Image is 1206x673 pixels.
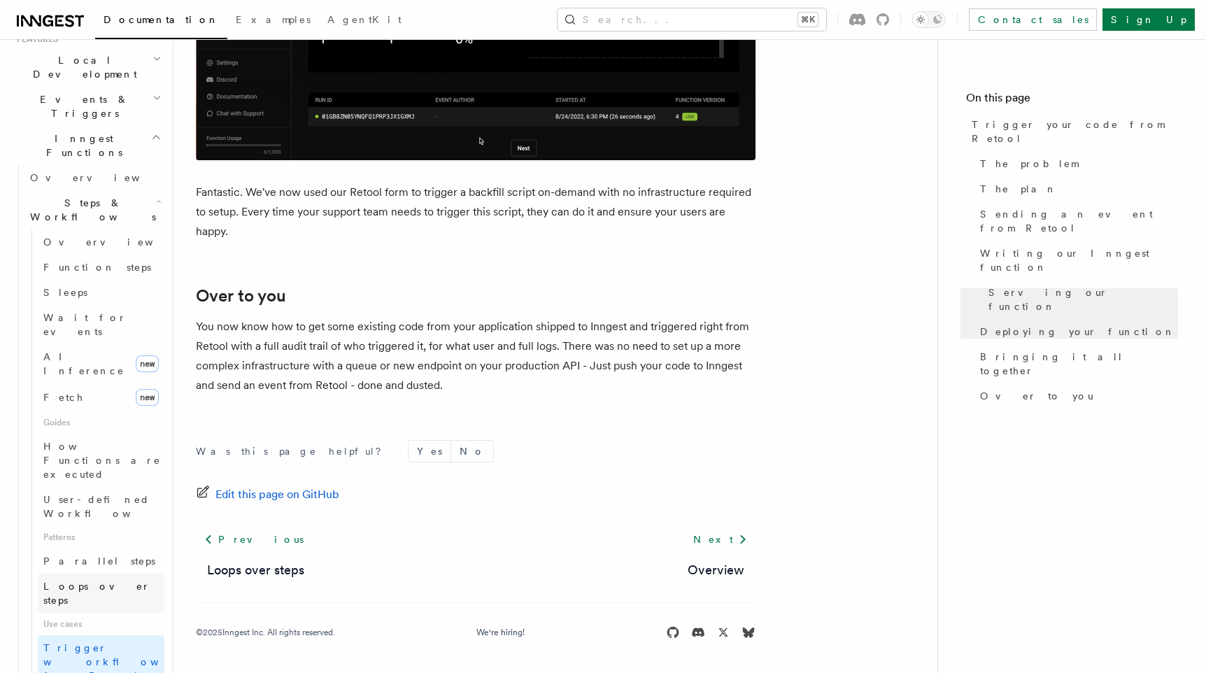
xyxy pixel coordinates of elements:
[969,8,1097,31] a: Contact sales
[974,319,1178,344] a: Deploying your function
[43,494,169,519] span: User-defined Workflows
[319,4,410,38] a: AgentKit
[38,305,164,344] a: Wait for events
[974,241,1178,280] a: Writing our Inngest function
[38,548,164,574] a: Parallel steps
[24,190,164,229] button: Steps & Workflows
[38,344,164,383] a: AI Inferencenew
[38,280,164,305] a: Sleeps
[966,90,1178,112] h4: On this page
[207,560,304,580] a: Loops over steps
[685,527,755,552] a: Next
[11,132,151,160] span: Inngest Functions
[983,280,1178,319] a: Serving our function
[1102,8,1195,31] a: Sign Up
[43,441,161,480] span: How Functions are executed
[43,351,125,376] span: AI Inference
[409,441,451,462] button: Yes
[974,151,1178,176] a: The problem
[227,4,319,38] a: Examples
[196,527,311,552] a: Previous
[980,350,1178,378] span: Bringing it all together
[688,560,744,580] a: Overview
[43,555,155,567] span: Parallel steps
[43,581,150,606] span: Loops over steps
[974,176,1178,201] a: The plan
[196,444,391,458] p: Was this page helpful?
[196,286,286,306] a: Over to you
[974,383,1178,409] a: Over to you
[327,14,402,25] span: AgentKit
[196,485,339,504] a: Edit this page on GitHub
[980,389,1093,403] span: Over to you
[974,344,1178,383] a: Bringing it all together
[38,526,164,548] span: Patterns
[11,92,152,120] span: Events & Triggers
[215,485,339,504] span: Edit this page on GitHub
[38,434,164,487] a: How Functions are executed
[980,157,1078,171] span: The problem
[38,383,164,411] a: Fetchnew
[988,285,1178,313] span: Serving our function
[798,13,818,27] kbd: ⌘K
[476,627,525,638] a: We're hiring!
[11,48,164,87] button: Local Development
[11,87,164,126] button: Events & Triggers
[451,441,493,462] button: No
[980,325,1175,339] span: Deploying your function
[11,126,164,165] button: Inngest Functions
[11,53,152,81] span: Local Development
[43,287,87,298] span: Sleeps
[95,4,227,39] a: Documentation
[43,262,151,273] span: Function steps
[966,112,1178,151] a: Trigger your code from Retool
[136,389,159,406] span: new
[38,255,164,280] a: Function steps
[196,317,755,395] p: You now know how to get some existing code from your application shipped to Inngest and triggered...
[196,183,755,241] p: Fantastic. We've now used our Retool form to trigger a backfill script on-demand with no infrastr...
[236,14,311,25] span: Examples
[38,574,164,613] a: Loops over steps
[38,487,164,526] a: User-defined Workflows
[24,196,156,224] span: Steps & Workflows
[43,236,187,248] span: Overview
[912,11,946,28] button: Toggle dark mode
[980,207,1178,235] span: Sending an event from Retool
[38,411,164,434] span: Guides
[38,229,164,255] a: Overview
[38,613,164,635] span: Use cases
[43,392,84,403] span: Fetch
[558,8,826,31] button: Search...⌘K
[972,118,1178,146] span: Trigger your code from Retool
[974,201,1178,241] a: Sending an event from Retool
[30,172,174,183] span: Overview
[136,355,159,372] span: new
[24,165,164,190] a: Overview
[104,14,219,25] span: Documentation
[980,182,1057,196] span: The plan
[11,34,58,45] span: Features
[196,627,335,638] div: © 2025 Inngest Inc. All rights reserved.
[980,246,1178,274] span: Writing our Inngest function
[43,312,127,337] span: Wait for events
